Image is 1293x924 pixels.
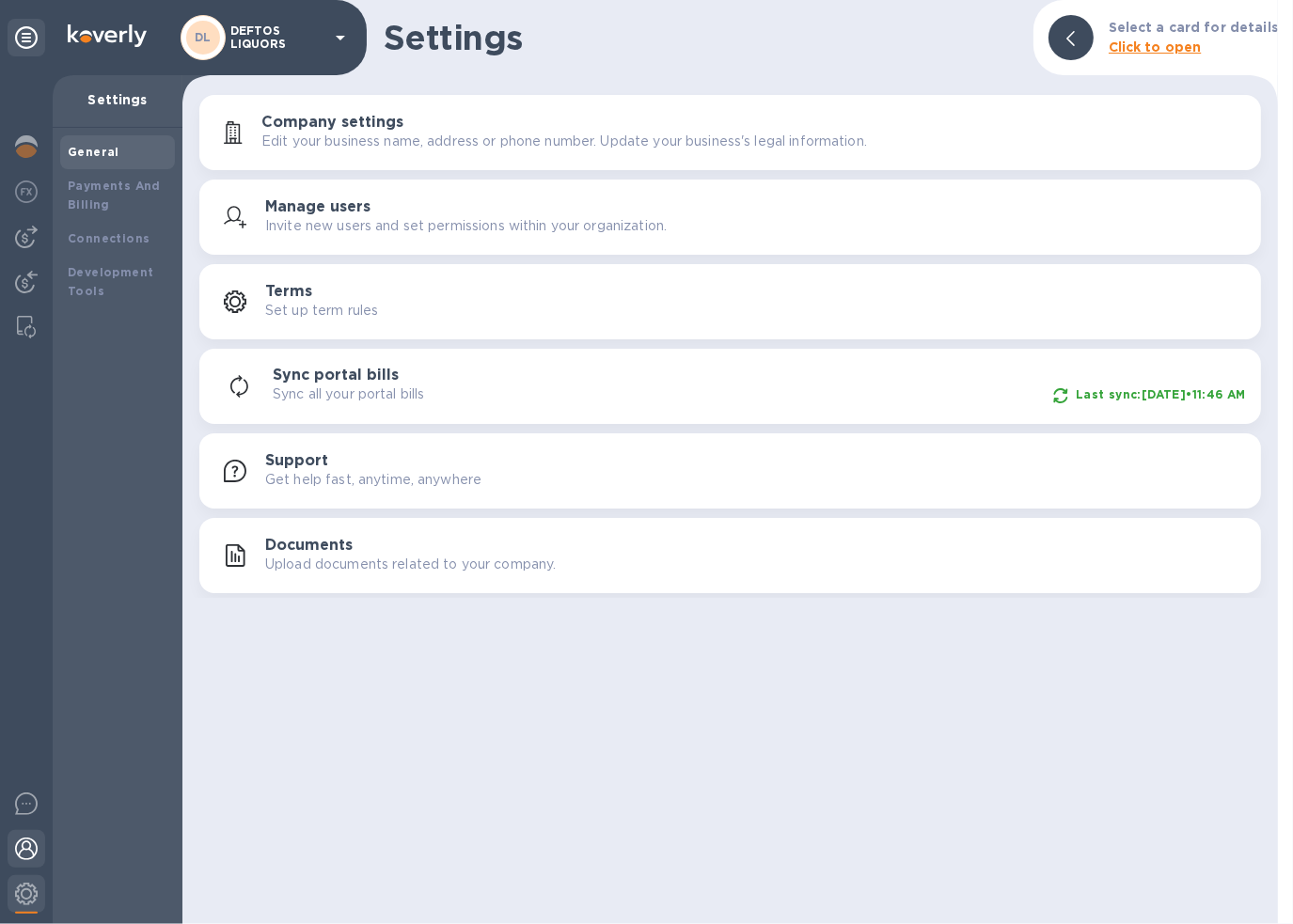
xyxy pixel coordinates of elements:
p: Settings [68,90,167,109]
p: Invite new users and set permissions within your organization. [265,216,667,236]
h3: Support [265,452,328,470]
h3: Sync portal bills [273,367,399,384]
h3: Company settings [261,114,403,132]
button: TermsSet up term rules [199,264,1261,339]
p: Sync all your portal bills [273,384,424,404]
h3: Documents [265,537,353,555]
b: DL [195,30,212,44]
b: Development Tools [68,265,153,298]
b: Payments And Billing [68,179,161,211]
b: Connections [68,231,150,245]
button: DocumentsUpload documents related to your company. [199,518,1261,593]
h3: Terms [265,283,312,301]
p: Get help fast, anytime, anywhere [265,470,481,490]
h3: Manage users [265,198,371,216]
button: Manage usersInvite new users and set permissions within your organization. [199,180,1261,255]
div: Unpin categories [8,19,45,56]
b: Click to open [1109,39,1202,55]
p: Set up term rules [265,301,378,321]
img: Foreign exchange [15,180,38,203]
img: Logo [68,24,147,47]
button: Sync portal billsSync all your portal billsLast sync:[DATE]•11:46 AM [199,349,1261,424]
h1: Settings [384,18,1018,57]
p: DEFTOS LIQUORS [230,24,324,51]
b: Select a card for details [1109,20,1278,35]
b: General [68,145,119,159]
b: Last sync: [DATE] • 11:46 AM [1076,387,1246,401]
button: Company settingsEdit your business name, address or phone number. Update your business's legal in... [199,95,1261,170]
button: SupportGet help fast, anytime, anywhere [199,433,1261,509]
p: Upload documents related to your company. [265,555,556,574]
p: Edit your business name, address or phone number. Update your business's legal information. [261,132,867,151]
